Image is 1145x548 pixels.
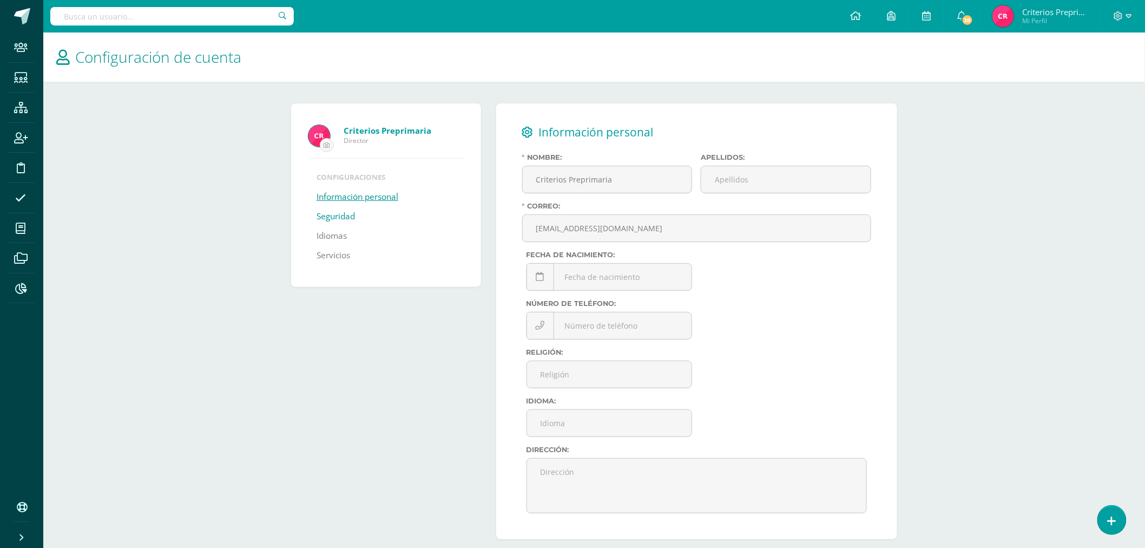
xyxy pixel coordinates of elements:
[962,14,973,26] span: 38
[317,246,350,265] a: Servicios
[344,125,431,136] strong: Criterios Preprimaria
[527,397,693,405] label: Idioma:
[1022,16,1087,25] span: Mi Perfil
[523,166,692,193] input: Nombres
[527,410,692,436] input: Idioma
[317,172,456,182] li: Configuraciones
[344,136,464,145] span: Director
[527,299,693,308] label: Número de teléfono:
[317,226,347,246] a: Idiomas
[317,207,355,226] a: Seguridad
[527,251,693,259] label: Fecha de nacimiento:
[992,5,1014,27] img: d8dba16d7cab546536b5af21b7599bb8.png
[522,153,693,161] label: Nombre:
[527,312,692,339] input: Número de teléfono
[523,215,871,242] input: Correo electrónico
[539,125,654,140] span: Información personal
[1022,6,1087,17] span: Criterios Preprimaria
[527,264,692,290] input: Fecha de nacimiento
[527,348,693,356] label: Religión:
[344,125,464,136] a: Criterios Preprimaria
[527,446,867,454] label: Dirección:
[308,125,330,147] img: Profile picture of Criterios Preprimaria
[701,166,871,193] input: Apellidos
[75,47,241,67] span: Configuración de cuenta
[522,202,871,210] label: Correo:
[701,153,871,161] label: Apellidos:
[527,361,692,388] input: Religión
[317,187,398,207] a: Información personal
[50,7,294,25] input: Busca un usuario...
